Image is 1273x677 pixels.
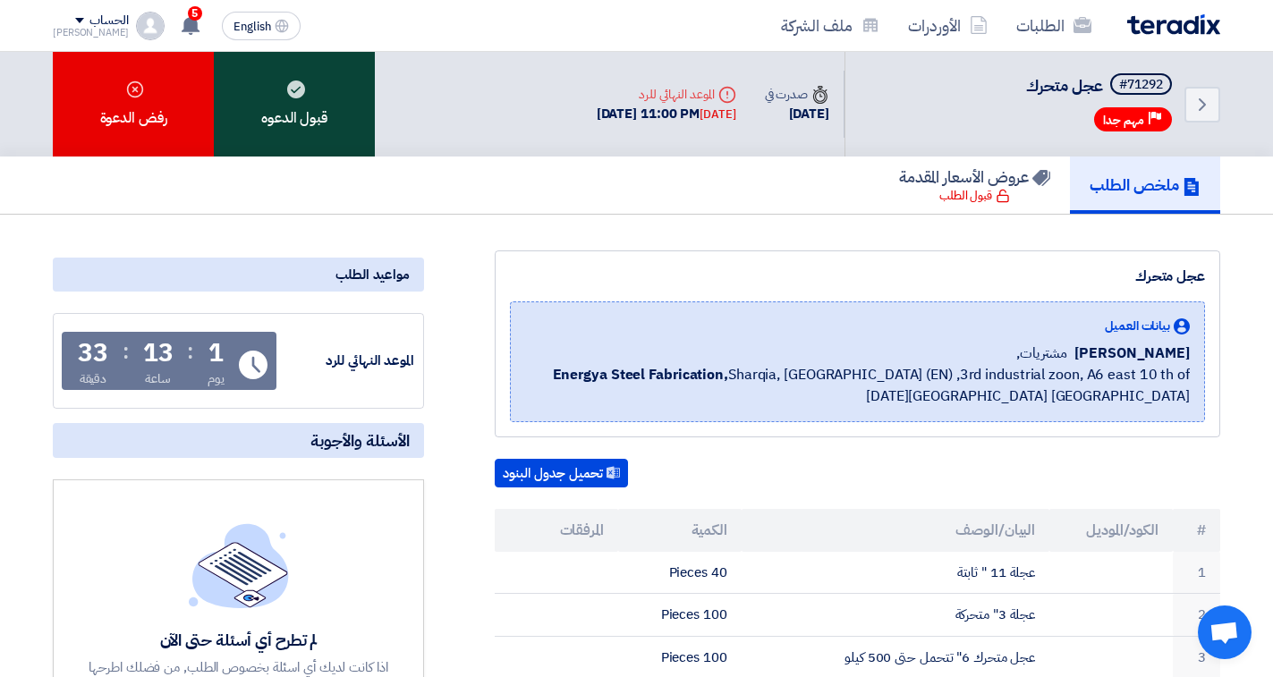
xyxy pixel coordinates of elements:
[765,104,829,124] div: [DATE]
[1026,73,1103,97] span: عجل متحرك
[742,509,1050,552] th: البيان/الوصف
[742,552,1050,594] td: عجلة 11 " ثابتة
[1173,594,1220,637] td: 2
[53,28,129,38] div: [PERSON_NAME]
[136,12,165,40] img: profile_test.png
[1090,174,1201,195] h5: ملخص الطلب
[1198,605,1252,659] div: Open chat
[618,509,742,552] th: الكمية
[1049,509,1173,552] th: الكود/الموديل
[89,13,128,29] div: الحساب
[123,335,129,368] div: :
[1074,343,1190,364] span: [PERSON_NAME]
[80,369,107,388] div: دقيقة
[939,187,1010,205] div: قبول الطلب
[1070,157,1220,214] a: ملخص الطلب
[222,12,301,40] button: English
[894,4,1002,47] a: الأوردرات
[78,341,108,366] div: 33
[188,6,202,21] span: 5
[208,341,224,366] div: 1
[618,594,742,637] td: 100 Pieces
[553,364,728,385] b: Energya Steel Fabrication,
[1119,79,1163,91] div: #71292
[53,52,214,157] div: رفض الدعوة
[214,52,375,157] div: قبول الدعوه
[879,157,1070,214] a: عروض الأسعار المقدمة قبول الطلب
[899,166,1050,187] h5: عروض الأسعار المقدمة
[1002,4,1106,47] a: الطلبات
[597,104,736,124] div: [DATE] 11:00 PM
[1173,509,1220,552] th: #
[53,258,424,292] div: مواعيد الطلب
[618,552,742,594] td: 40 Pieces
[1127,14,1220,35] img: Teradix logo
[1016,343,1067,364] span: مشتريات,
[87,630,391,650] div: لم تطرح أي أسئلة حتى الآن
[597,85,736,104] div: الموعد النهائي للرد
[143,341,174,366] div: 13
[767,4,894,47] a: ملف الشركة
[1026,73,1175,98] h5: عجل متحرك
[187,335,193,368] div: :
[280,351,414,371] div: الموعد النهائي للرد
[700,106,735,123] div: [DATE]
[208,369,225,388] div: يوم
[1105,317,1170,335] span: بيانات العميل
[233,21,271,33] span: English
[525,364,1190,407] span: Sharqia, [GEOGRAPHIC_DATA] (EN) ,3rd industrial zoon, A6 east 10 th of [DATE][GEOGRAPHIC_DATA] [G...
[189,523,289,607] img: empty_state_list.svg
[1103,112,1144,129] span: مهم جدا
[1173,552,1220,594] td: 1
[742,594,1050,637] td: عجلة 3" متحركة
[495,459,628,487] button: تحميل جدول البنود
[765,85,829,104] div: صدرت في
[510,266,1205,287] div: عجل متحرك
[495,509,618,552] th: المرفقات
[145,369,171,388] div: ساعة
[310,430,410,451] span: الأسئلة والأجوبة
